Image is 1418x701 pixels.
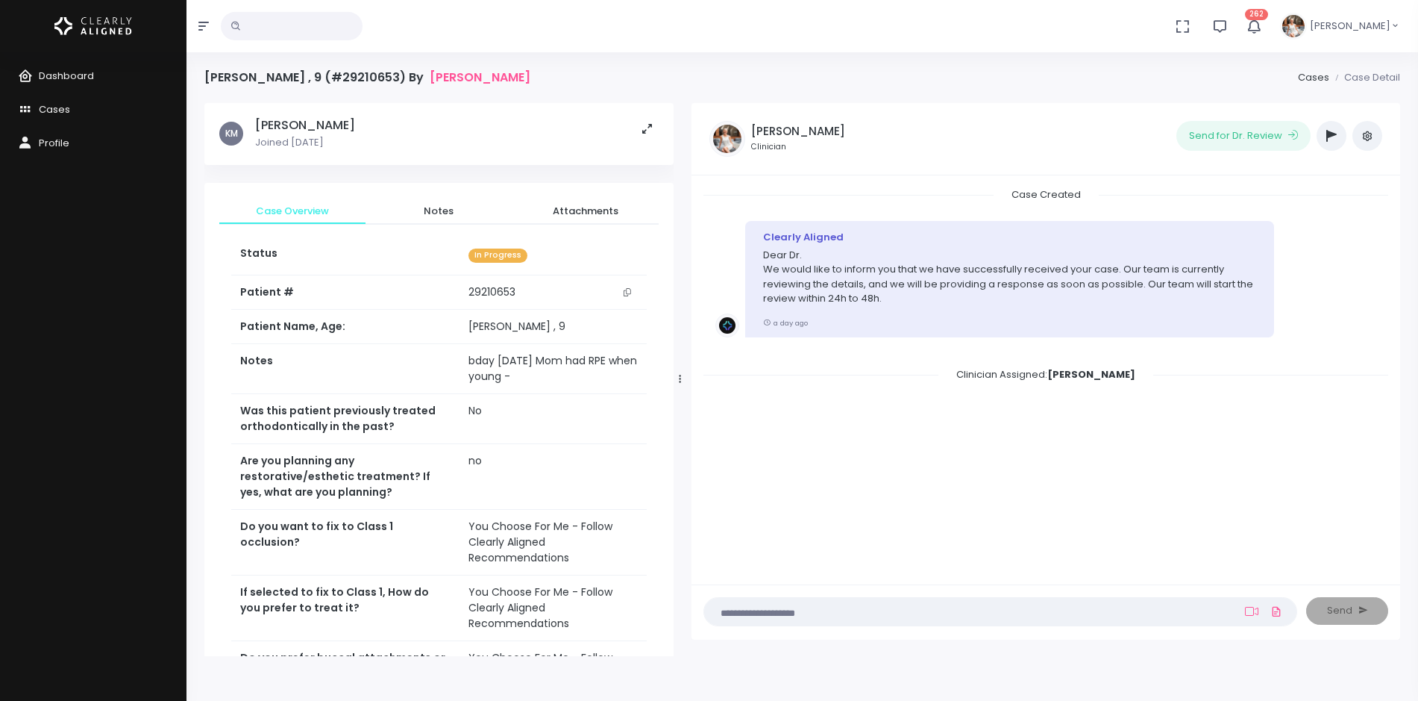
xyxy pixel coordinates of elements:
span: Dashboard [39,69,94,83]
td: [PERSON_NAME] , 9 [459,310,647,344]
p: Dear Dr. We would like to inform you that we have successfully received your case. Our team is cu... [763,248,1256,306]
td: You Choose For Me - Follow Clearly Aligned Recommendations [459,576,647,641]
div: Clearly Aligned [763,230,1256,245]
td: No [459,394,647,444]
span: Profile [39,136,69,150]
span: In Progress [468,249,527,263]
th: Patient Name, Age: [231,310,459,344]
td: You Choose For Me - Follow Clearly Aligned Recommendations [459,510,647,576]
th: Do you want to fix to Class 1 occlusion? [231,510,459,576]
span: Clinician Assigned: [938,363,1153,386]
th: Status [231,237,459,275]
span: Case Created [994,183,1099,206]
th: If selected to fix to Class 1, How do you prefer to treat it? [231,576,459,641]
img: Logo Horizontal [54,10,132,42]
th: Patient # [231,275,459,310]
span: 262 [1245,9,1268,20]
td: 29210653 [459,275,647,310]
h5: [PERSON_NAME] [255,118,355,133]
td: bday [DATE] Mom had RPE when young - [459,344,647,394]
small: Clinician [751,141,845,153]
a: [PERSON_NAME] [430,70,530,84]
p: Joined [DATE] [255,135,355,150]
span: Case Overview [231,204,354,219]
th: Was this patient previously treated orthodontically in the past? [231,394,459,444]
div: scrollable content [204,103,674,656]
img: Header Avatar [1280,13,1307,40]
th: Notes [231,344,459,394]
a: Cases [1298,70,1329,84]
span: [PERSON_NAME] [1310,19,1390,34]
h4: [PERSON_NAME] , 9 (#29210653) By [204,70,530,84]
span: Cases [39,102,70,116]
a: Add Loom Video [1242,605,1261,617]
th: Are you planning any restorative/esthetic treatment? If yes, what are you planning? [231,444,459,510]
span: Notes [377,204,500,219]
td: no [459,444,647,510]
b: [PERSON_NAME] [1047,367,1135,381]
span: Attachments [524,204,647,219]
span: KM [219,122,243,146]
h5: [PERSON_NAME] [751,125,845,138]
li: Case Detail [1329,70,1400,85]
button: Send for Dr. Review [1176,121,1311,151]
small: a day ago [763,318,808,328]
a: Add Files [1267,598,1285,625]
